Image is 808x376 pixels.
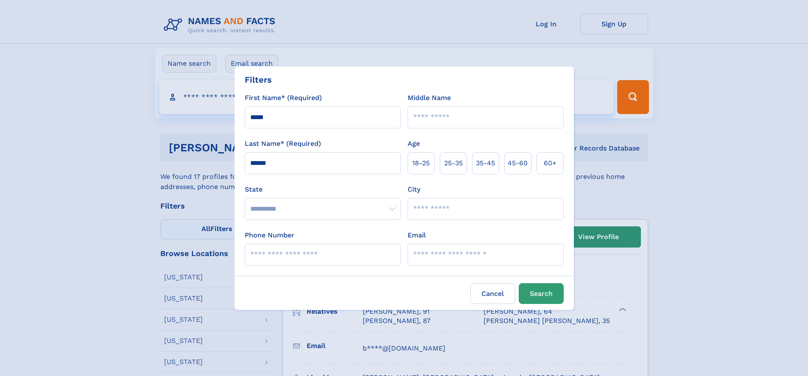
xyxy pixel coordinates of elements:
label: First Name* (Required) [245,93,322,103]
label: Email [408,230,426,240]
span: 35‑45 [476,158,495,168]
label: State [245,184,401,195]
div: Filters [245,73,272,86]
label: Last Name* (Required) [245,139,321,149]
label: City [408,184,420,195]
button: Search [519,283,564,304]
span: 60+ [544,158,556,168]
label: Age [408,139,420,149]
span: 18‑25 [412,158,430,168]
label: Middle Name [408,93,451,103]
span: 45‑60 [508,158,528,168]
label: Cancel [470,283,515,304]
label: Phone Number [245,230,294,240]
span: 25‑35 [444,158,463,168]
